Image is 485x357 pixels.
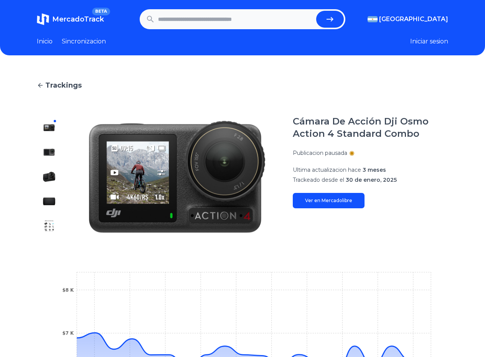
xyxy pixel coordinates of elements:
img: Argentina [368,16,378,22]
tspan: $8 K [62,287,74,293]
span: Trackings [45,80,82,91]
span: 30 de enero, 2025 [346,176,397,183]
a: Sincronizacion [62,37,106,46]
span: MercadoTrack [52,15,104,23]
a: Inicio [37,37,53,46]
p: Publicacion pausada [293,149,347,157]
span: 3 meses [363,166,386,173]
h1: Cámara De Acción Dji Osmo Action 4 Standard Combo [293,115,448,140]
img: Cámara De Acción Dji Osmo Action 4 Standard Combo [43,146,55,158]
a: MercadoTrackBETA [37,13,104,25]
img: MercadoTrack [37,13,49,25]
span: Ultima actualizacion hace [293,166,361,173]
img: Cámara De Acción Dji Osmo Action 4 Standard Combo [43,220,55,232]
button: Iniciar sesion [410,37,448,46]
span: Trackeado desde el [293,176,344,183]
img: Cámara De Acción Dji Osmo Action 4 Standard Combo [77,115,277,238]
img: Cámara De Acción Dji Osmo Action 4 Standard Combo [43,171,55,183]
a: Trackings [37,80,448,91]
span: [GEOGRAPHIC_DATA] [379,15,448,24]
img: Cámara De Acción Dji Osmo Action 4 Standard Combo [43,121,55,134]
tspan: $7 K [62,330,74,336]
button: [GEOGRAPHIC_DATA] [368,15,448,24]
span: BETA [92,8,110,15]
img: Cámara De Acción Dji Osmo Action 4 Standard Combo [43,195,55,208]
a: Ver en Mercadolibre [293,193,365,208]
